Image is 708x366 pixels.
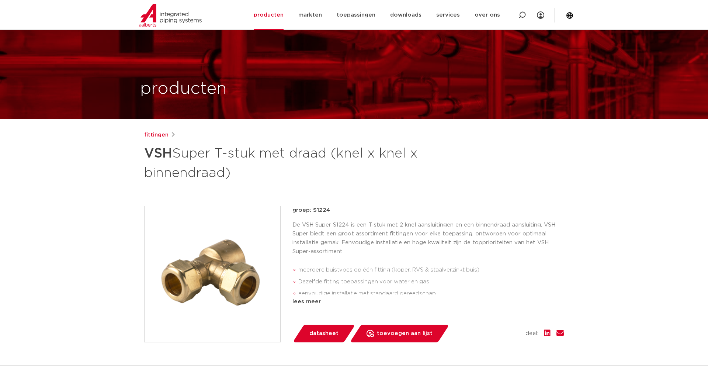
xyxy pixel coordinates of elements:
[292,221,564,256] p: De VSH Super S1224 is een T-stuk met 2 knel aansluitingen en een binnendraad aansluiting. VSH Sup...
[145,206,280,342] img: Product Image for VSH Super T-stuk met draad (knel x knel x binnendraad)
[144,147,172,160] strong: VSH
[377,328,433,339] span: toevoegen aan lijst
[298,276,564,288] li: Dezelfde fitting toepassingen voor water en gas
[298,288,564,300] li: eenvoudige installatie met standaard gereedschap
[525,329,538,338] span: deel:
[298,264,564,276] li: meerdere buistypes op één fitting (koper, RVS & staalverzinkt buis)
[144,131,169,139] a: fittingen
[144,142,421,182] h1: Super T-stuk met draad (knel x knel x binnendraad)
[292,206,564,215] p: groep: S1224
[292,325,355,342] a: datasheet
[309,328,339,339] span: datasheet
[140,77,227,101] h1: producten
[292,297,564,306] div: lees meer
